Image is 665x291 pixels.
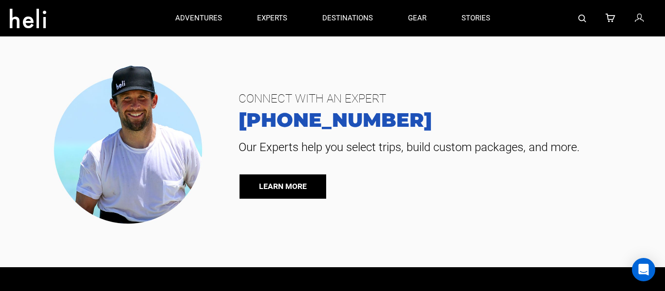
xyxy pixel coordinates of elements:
a: LEARN MORE [240,174,326,199]
span: Our Experts help you select trips, build custom packages, and more. [231,139,650,155]
img: contact our team [46,57,217,229]
p: adventures [175,13,222,23]
p: destinations [322,13,373,23]
div: Open Intercom Messenger [632,258,655,281]
img: search-bar-icon.svg [578,15,586,22]
a: [PHONE_NUMBER] [231,110,650,130]
span: CONNECT WITH AN EXPERT [231,87,650,110]
p: experts [257,13,287,23]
